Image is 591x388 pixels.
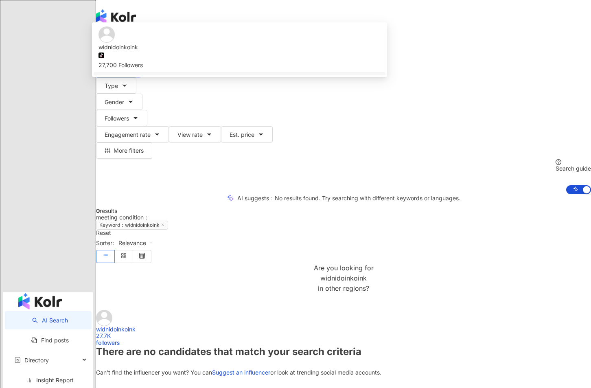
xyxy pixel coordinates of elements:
button: Est. price [221,126,273,142]
span: More filters [114,147,144,154]
span: Followers [105,115,129,122]
span: Keyword：widnidoinkoink [96,221,168,230]
span: Engagement rate [105,132,151,138]
div: widnidoinkoink [314,273,374,283]
div: Search guide [556,165,591,172]
div: AI suggests ： [237,195,460,202]
button: Followers [96,110,147,126]
div: widnidoinkoink [98,43,381,52]
button: Type [96,77,136,94]
a: searchAI Search [32,317,68,324]
span: Relevance [118,237,153,250]
p: Can't find the influencer you want? You can or look at trending social media accounts. [96,369,591,376]
img: logo [96,9,136,24]
a: Suggest an influencer [212,369,270,376]
span: meeting condition ： [96,214,149,221]
img: logo [18,293,62,309]
button: Engagement rate [96,126,169,142]
a: Find posts [31,337,69,344]
span: Gender [105,99,124,105]
button: View rate [169,126,221,142]
span: 0 [96,207,100,214]
button: Gender [96,94,142,110]
button: More filters [96,142,152,159]
div: Sorter: [96,236,591,250]
div: Are you looking for in other regions? [314,263,374,294]
div: Reset [96,230,591,236]
span: Type [105,83,118,89]
div: 27.7K followers [96,333,120,346]
span: Est. price [230,132,254,138]
span: question-circle [556,159,561,165]
div: 27,700 Followers [98,61,381,70]
h2: There are no candidates that match your search criteria [96,346,591,357]
a: Insight Report [26,377,74,384]
img: KOL Avatar [96,310,112,326]
span: View rate [177,132,203,138]
span: No results found. Try searching with different keywords or languages. [275,195,460,202]
div: results [96,208,591,214]
img: KOL Avatar [98,26,115,43]
span: Directory [24,351,49,369]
